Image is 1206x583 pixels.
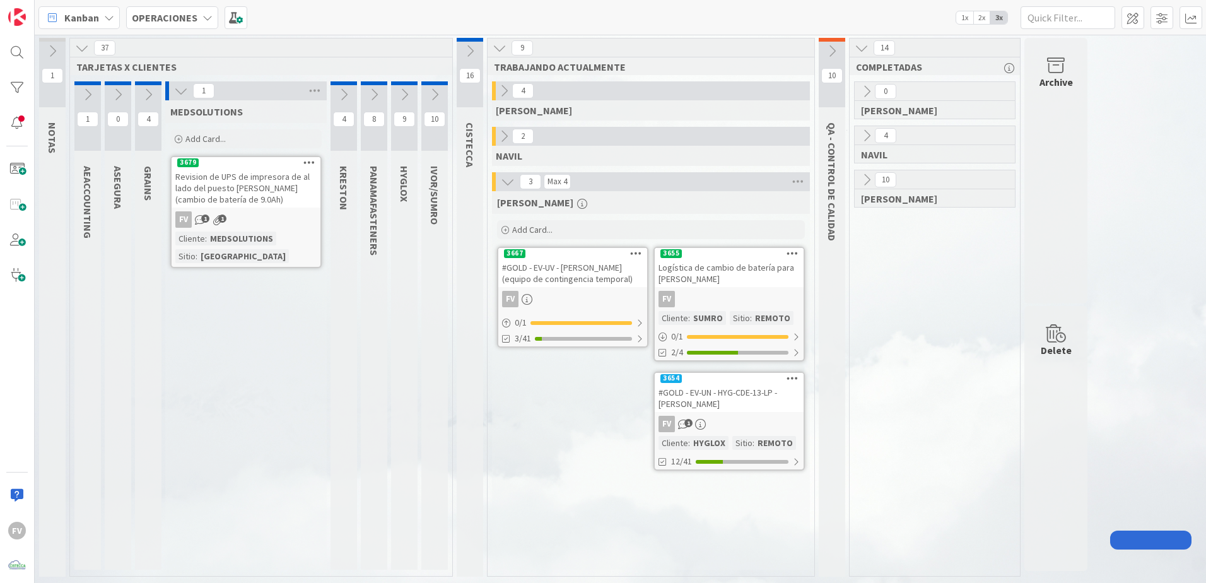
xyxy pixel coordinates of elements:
div: Cliente [175,232,205,245]
div: FV [659,416,675,432]
b: OPERACIONES [132,11,197,24]
div: 3679Revision de UPS de impresora de al lado del puesto [PERSON_NAME] (cambio de batería de 9.0Ah) [172,157,320,208]
a: 3655Logística de cambio de batería para [PERSON_NAME]FVCliente:SUMROSitio:REMOTO0/12/4 [653,247,805,362]
div: Max 4 [547,179,567,185]
span: 1 [218,215,226,223]
span: ASEGURA [112,166,124,209]
div: FV [659,291,675,307]
div: 0/1 [655,329,804,344]
span: 0 [107,112,129,127]
div: #GOLD - EV-UN - HYG-CDE-13-LP - [PERSON_NAME] [655,384,804,412]
div: FV [498,291,647,307]
div: Archive [1039,74,1073,90]
span: KRESTON [337,166,350,210]
div: 3654 [660,374,682,383]
div: Revision de UPS de impresora de al lado del puesto [PERSON_NAME] (cambio de batería de 9.0Ah) [172,168,320,208]
span: QA - CONTROL DE CALIDAD [826,122,838,241]
span: : [688,311,690,325]
span: FERNANDO [497,196,573,209]
input: Quick Filter... [1021,6,1115,29]
span: NAVIL [861,148,999,161]
div: SUMRO [690,311,726,325]
div: 0/1 [498,315,647,331]
div: 3667#GOLD - EV-UV - [PERSON_NAME] (equipo de contingencia temporal) [498,248,647,287]
div: REMOTO [752,311,793,325]
span: 2/4 [671,346,683,359]
span: 4 [875,128,896,143]
div: #GOLD - EV-UV - [PERSON_NAME] (equipo de contingencia temporal) [498,259,647,287]
span: 10 [424,112,445,127]
span: 0 / 1 [515,316,527,329]
div: FV [502,291,518,307]
span: 1 [77,112,98,127]
span: 14 [874,40,895,56]
div: FV [175,211,192,228]
span: 16 [459,68,481,83]
span: : [752,436,754,450]
span: FERNANDO [861,192,999,205]
span: GABRIEL [496,104,572,117]
span: MEDSOLUTIONS [170,105,243,118]
div: 3655Logística de cambio de batería para [PERSON_NAME] [655,248,804,287]
span: : [750,311,752,325]
div: 3654 [655,373,804,384]
span: 9 [394,112,415,127]
span: IVOR/SUMRO [428,166,441,225]
span: 2x [973,11,990,24]
div: Sitio [175,249,196,263]
span: 4 [138,112,159,127]
div: REMOTO [754,436,796,450]
div: 3654#GOLD - EV-UN - HYG-CDE-13-LP - [PERSON_NAME] [655,373,804,412]
span: Kanban [64,10,99,25]
span: Add Card... [512,224,553,235]
a: 3654#GOLD - EV-UN - HYG-CDE-13-LP - [PERSON_NAME]FVCliente:HYGLOXSitio:REMOTO12/41 [653,372,805,471]
span: 37 [94,40,115,56]
span: AEACCOUNTING [81,166,94,238]
div: 3667 [504,249,525,258]
span: PANAMAFASTENERS [368,166,380,256]
div: Sitio [732,436,752,450]
div: 3667 [498,248,647,259]
div: FV [8,522,26,539]
div: FV [655,291,804,307]
span: HYGLOX [398,166,411,202]
span: CISTECCA [464,122,476,167]
div: 3655 [655,248,804,259]
span: 4 [333,112,354,127]
span: 1 [201,215,209,223]
span: : [688,436,690,450]
span: NOTAS [46,122,59,153]
span: GRAINS [142,166,155,201]
span: GABRIEL [861,104,999,117]
img: Visit kanbanzone.com [8,8,26,26]
span: 1x [956,11,973,24]
span: : [196,249,197,263]
div: MEDSOLUTIONS [207,232,276,245]
span: 12/41 [671,455,692,468]
span: COMPLETADAS [856,61,1004,73]
span: 1 [193,83,214,98]
div: 3655 [660,249,682,258]
span: 0 [875,84,896,99]
span: NAVIL [496,150,522,162]
div: Sitio [730,311,750,325]
div: Cliente [659,311,688,325]
div: Logística de cambio de batería para [PERSON_NAME] [655,259,804,287]
span: TRABAJANDO ACTUALMENTE [494,61,799,73]
span: 10 [821,68,843,83]
div: [GEOGRAPHIC_DATA] [197,249,289,263]
span: 1 [42,68,63,83]
span: 1 [684,419,693,427]
div: HYGLOX [690,436,729,450]
div: 3679 [177,158,199,167]
span: 4 [512,83,534,98]
span: 3x [990,11,1007,24]
div: Cliente [659,436,688,450]
a: 3679Revision de UPS de impresora de al lado del puesto [PERSON_NAME] (cambio de batería de 9.0Ah)... [170,156,322,268]
span: 3/41 [515,332,531,345]
span: : [205,232,207,245]
span: 8 [363,112,385,127]
span: Add Card... [185,133,226,144]
img: avatar [8,557,26,575]
span: 9 [512,40,533,56]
